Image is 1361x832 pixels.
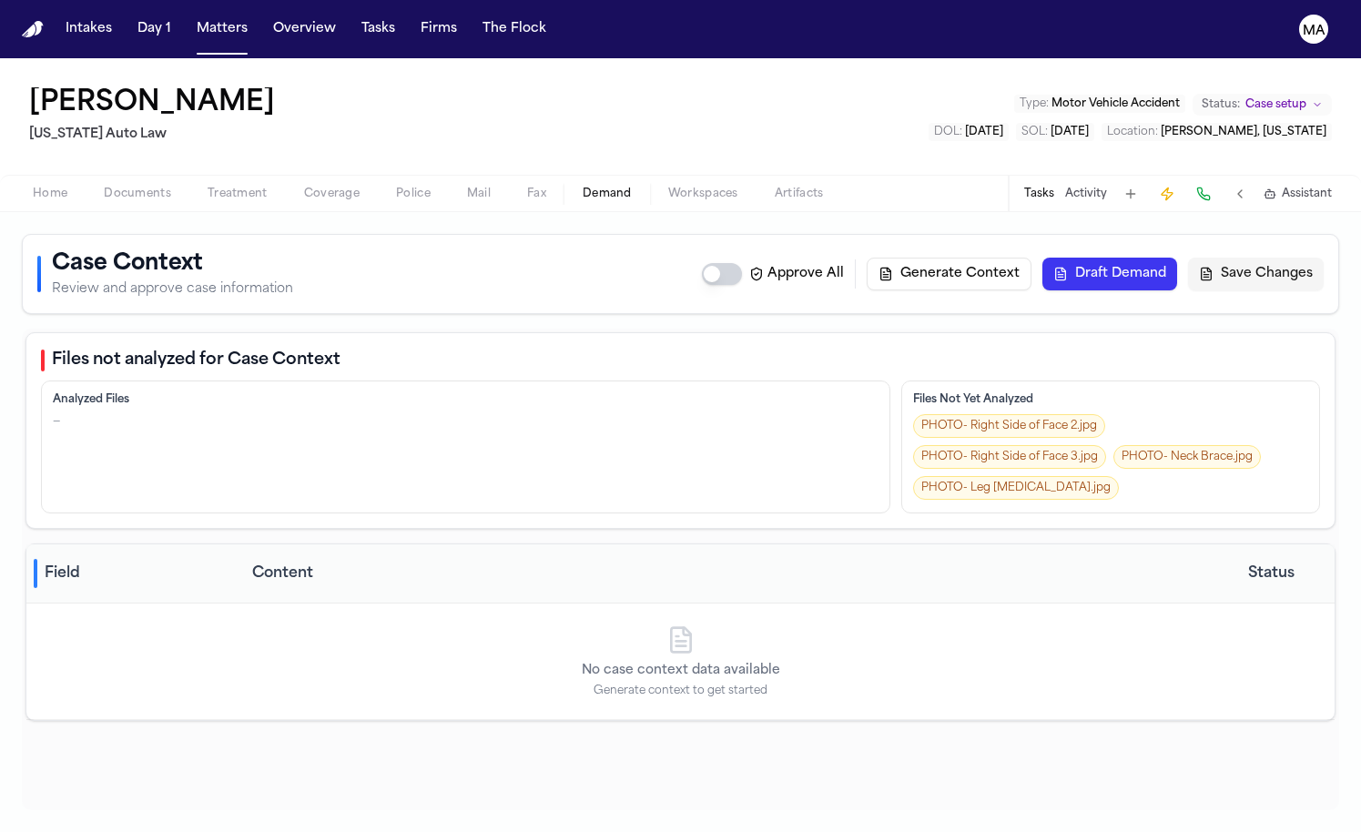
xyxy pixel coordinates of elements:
[913,414,1105,438] a: PHOTO- Right Side of Face 2.jpg
[1020,98,1049,109] span: Type :
[52,249,293,279] h1: Case Context
[1303,25,1325,37] text: MA
[266,13,343,46] button: Overview
[668,187,738,201] span: Workspaces
[304,187,360,201] span: Coverage
[29,87,275,120] h1: [PERSON_NAME]
[583,187,632,201] span: Demand
[1191,181,1216,207] button: Make a Call
[1051,127,1089,137] span: [DATE]
[104,187,171,201] span: Documents
[582,662,780,680] p: No case context data available
[22,21,44,38] img: Finch Logo
[130,13,178,46] button: Day 1
[1282,187,1332,201] span: Assistant
[53,414,60,429] div: —
[1021,127,1048,137] span: SOL :
[594,684,767,698] p: Generate context to get started
[929,123,1009,141] button: Edit DOL: 2025-08-06
[1107,127,1158,137] span: Location :
[1161,127,1326,137] span: [PERSON_NAME], [US_STATE]
[52,348,340,373] h2: Files not analyzed for Case Context
[245,544,1207,604] th: Content
[1188,258,1324,290] button: Save Changes
[913,476,1119,500] a: PHOTO- Leg [MEDICAL_DATA].jpg
[1118,181,1143,207] button: Add Task
[934,127,962,137] span: DOL :
[53,392,879,407] div: Analyzed Files
[1051,98,1180,109] span: Motor Vehicle Accident
[775,187,824,201] span: Artifacts
[1193,94,1332,116] button: Change status from Case setup
[413,13,464,46] button: Firms
[396,187,431,201] span: Police
[1207,544,1335,604] th: Status
[1102,123,1332,141] button: Edit Location: Clemens, Michigan
[475,13,554,46] button: The Flock
[29,124,282,146] h2: [US_STATE] Auto Law
[527,187,546,201] span: Fax
[1202,97,1240,112] span: Status:
[34,559,238,588] div: Field
[1024,187,1054,201] button: Tasks
[208,187,268,201] span: Treatment
[1014,95,1185,113] button: Edit Type: Motor Vehicle Accident
[189,13,255,46] button: Matters
[52,280,293,299] p: Review and approve case information
[354,13,402,46] button: Tasks
[33,187,67,201] span: Home
[29,87,275,120] button: Edit matter name
[1065,187,1107,201] button: Activity
[1113,445,1261,469] a: PHOTO- Neck Brace.jpg
[58,13,119,46] button: Intakes
[1264,187,1332,201] button: Assistant
[467,187,491,201] span: Mail
[1154,181,1180,207] button: Create Immediate Task
[1042,258,1177,290] button: Draft Demand
[913,392,1308,407] div: Files Not Yet Analyzed
[913,445,1106,469] a: PHOTO- Right Side of Face 3.jpg
[22,21,44,38] a: Home
[867,258,1031,290] button: Generate Context
[1016,123,1094,141] button: Edit SOL: 2028-08-06
[1245,97,1306,112] span: Case setup
[965,127,1003,137] span: [DATE]
[749,265,844,283] label: Approve All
